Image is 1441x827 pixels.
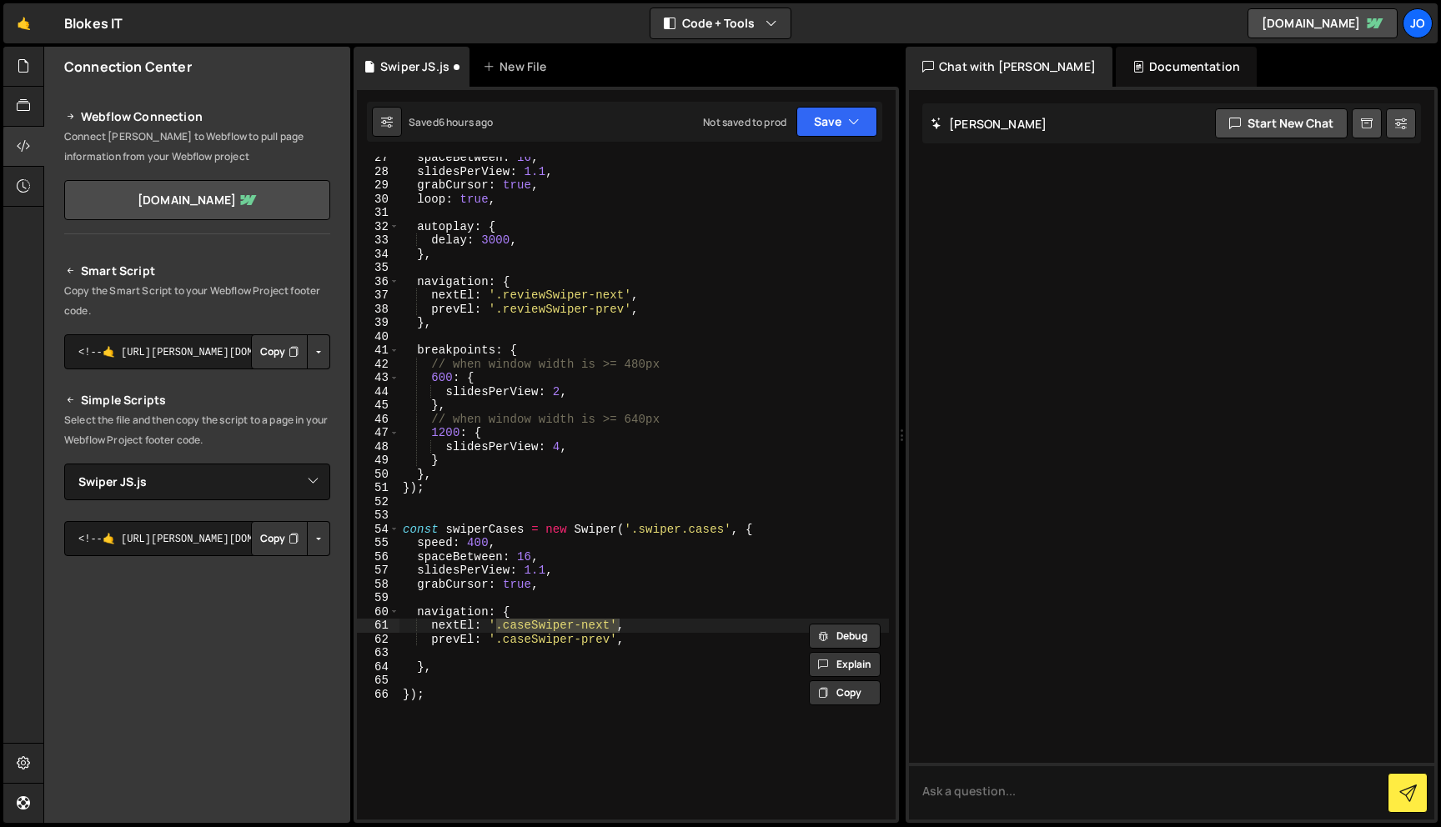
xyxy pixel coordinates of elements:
div: 44 [357,385,399,399]
div: Button group with nested dropdown [251,334,330,369]
button: Save [796,107,877,137]
a: [DOMAIN_NAME] [1248,8,1398,38]
button: Explain [809,652,881,677]
div: 29 [357,178,399,193]
button: Copy [251,334,308,369]
div: 48 [357,440,399,454]
div: 49 [357,454,399,468]
div: 42 [357,358,399,372]
h2: Connection Center [64,58,192,76]
a: 🤙 [3,3,44,43]
div: 54 [357,523,399,537]
h2: [PERSON_NAME] [931,116,1047,132]
a: Jo [1403,8,1433,38]
div: 60 [357,605,399,619]
p: Connect [PERSON_NAME] to Webflow to pull page information from your Webflow project [64,127,330,167]
div: 31 [357,206,399,220]
div: Documentation [1116,47,1257,87]
textarea: <!--🤙 [URL][PERSON_NAME][DOMAIN_NAME]> <script>document.addEventListener("DOMContentLoaded", func... [64,521,330,556]
div: 62 [357,633,399,647]
div: 43 [357,371,399,385]
div: 53 [357,509,399,523]
div: 64 [357,660,399,674]
div: 56 [357,550,399,564]
div: 34 [357,248,399,262]
div: 61 [357,619,399,633]
p: Copy the Smart Script to your Webflow Project footer code. [64,281,330,321]
div: 32 [357,220,399,234]
div: 50 [357,468,399,482]
p: Select the file and then copy the script to a page in your Webflow Project footer code. [64,410,330,450]
h2: Webflow Connection [64,107,330,127]
a: [DOMAIN_NAME] [64,180,330,220]
div: 59 [357,591,399,605]
button: Copy [251,521,308,556]
div: Button group with nested dropdown [251,521,330,556]
button: Copy [809,680,881,705]
textarea: <!--🤙 [URL][PERSON_NAME][DOMAIN_NAME]> <script>document.addEventListener("DOMContentLoaded", func... [64,334,330,369]
div: 52 [357,495,399,509]
div: Chat with [PERSON_NAME] [906,47,1112,87]
div: 35 [357,261,399,275]
div: 63 [357,646,399,660]
div: 66 [357,688,399,702]
div: 37 [357,288,399,303]
iframe: YouTube video player [64,584,332,734]
div: 55 [357,536,399,550]
div: 41 [357,343,399,358]
div: 6 hours ago [439,115,494,129]
div: 51 [357,481,399,495]
button: Debug [809,624,881,649]
div: 45 [357,398,399,413]
div: 36 [357,275,399,289]
div: Swiper JS.js [380,58,449,75]
div: 38 [357,303,399,317]
button: Code + Tools [650,8,791,38]
div: 27 [357,151,399,165]
div: 47 [357,426,399,440]
div: 46 [357,413,399,427]
button: Start new chat [1215,108,1348,138]
div: 58 [357,578,399,592]
div: 33 [357,233,399,248]
div: Not saved to prod [703,115,786,129]
div: 40 [357,330,399,344]
div: Blokes IT [64,13,123,33]
div: New File [483,58,553,75]
div: 39 [357,316,399,330]
div: 28 [357,165,399,179]
h2: Simple Scripts [64,390,330,410]
h2: Smart Script [64,261,330,281]
div: 57 [357,564,399,578]
div: Saved [409,115,494,129]
div: 65 [357,674,399,688]
div: 30 [357,193,399,207]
